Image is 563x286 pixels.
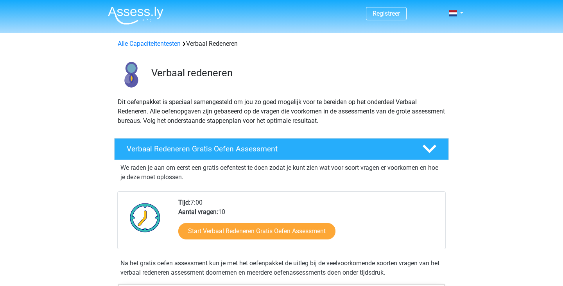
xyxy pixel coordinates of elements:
img: verbaal redeneren [115,58,148,91]
b: Aantal vragen: [178,208,218,216]
a: Registreer [373,10,400,17]
p: Dit oefenpakket is speciaal samengesteld om jou zo goed mogelijk voor te bereiden op het onderdee... [118,97,445,126]
img: Klok [126,198,165,237]
div: 7:00 10 [172,198,445,249]
h3: Verbaal redeneren [151,67,443,79]
div: Na het gratis oefen assessment kun je met het oefenpakket de uitleg bij de veelvoorkomende soorte... [117,259,446,277]
p: We raden je aan om eerst een gratis oefentest te doen zodat je kunt zien wat voor soort vragen er... [120,163,443,182]
b: Tijd: [178,199,190,206]
h4: Verbaal Redeneren Gratis Oefen Assessment [127,144,410,153]
a: Alle Capaciteitentesten [118,40,181,47]
a: Start Verbaal Redeneren Gratis Oefen Assessment [178,223,335,239]
div: Verbaal Redeneren [115,39,448,49]
a: Verbaal Redeneren Gratis Oefen Assessment [111,138,452,160]
img: Assessly [108,6,163,25]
